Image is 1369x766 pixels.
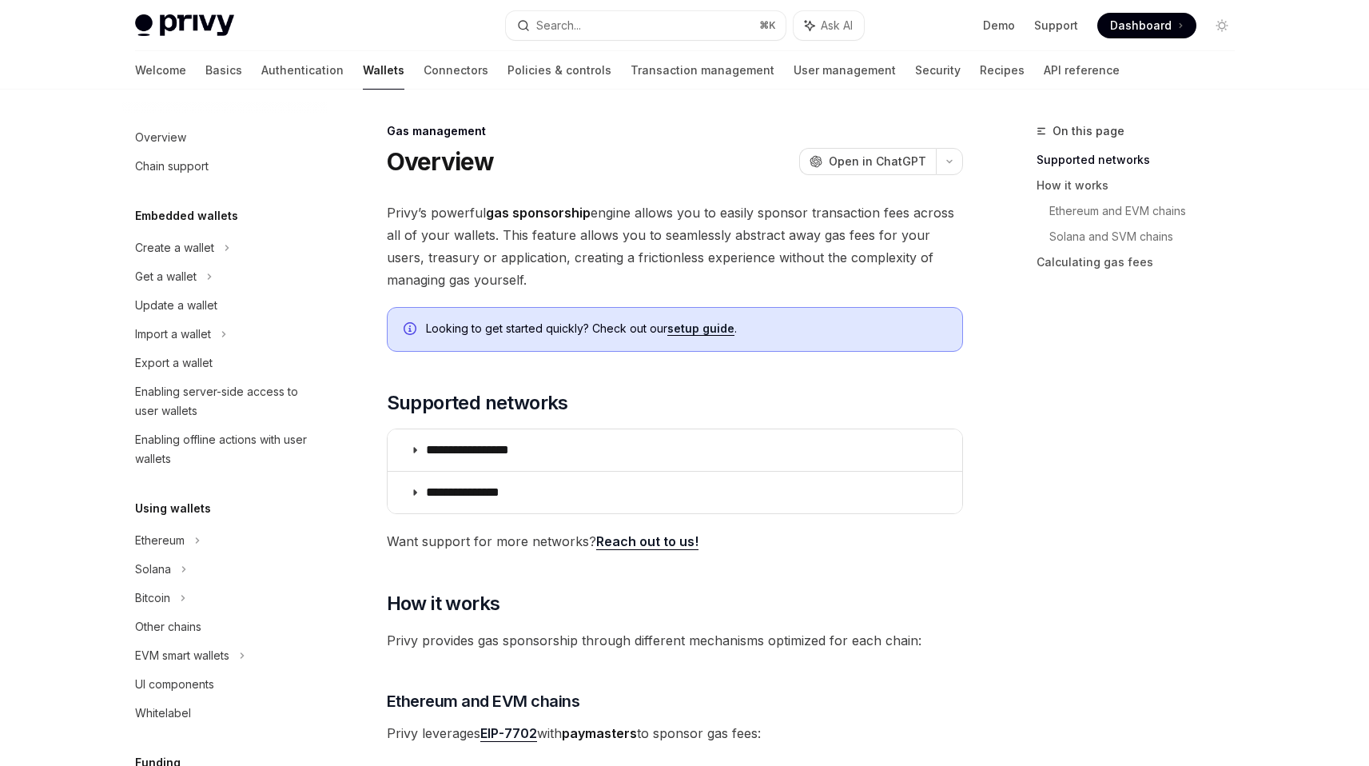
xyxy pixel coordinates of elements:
a: API reference [1044,51,1120,90]
div: Other chains [135,617,201,636]
a: Solana and SVM chains [1049,224,1248,249]
a: Recipes [980,51,1025,90]
h1: Overview [387,147,495,176]
a: Reach out to us! [596,533,698,550]
a: How it works [1037,173,1248,198]
button: Search...⌘K [506,11,786,40]
div: Update a wallet [135,296,217,315]
div: Create a wallet [135,238,214,257]
div: Solana [135,560,171,579]
a: Export a wallet [122,349,327,377]
div: Import a wallet [135,325,211,344]
div: UI components [135,675,214,694]
a: Welcome [135,51,186,90]
a: Chain support [122,152,327,181]
div: Whitelabel [135,704,191,723]
a: Other chains [122,612,327,641]
a: UI components [122,670,327,699]
a: Calculating gas fees [1037,249,1248,275]
a: Policies & controls [507,51,611,90]
a: Enabling offline actions with user wallets [122,425,327,473]
svg: Info [404,322,420,338]
span: Looking to get started quickly? Check out our . [426,321,946,337]
h5: Embedded wallets [135,206,238,225]
div: EVM smart wallets [135,646,229,665]
a: Dashboard [1097,13,1196,38]
a: Basics [205,51,242,90]
a: Ethereum and EVM chains [1049,198,1248,224]
span: Want support for more networks? [387,530,963,553]
div: Export a wallet [135,353,213,373]
button: Open in ChatGPT [799,148,936,175]
span: ⌘ K [759,19,776,32]
a: setup guide [667,321,734,336]
a: Update a wallet [122,291,327,320]
a: EIP-7702 [480,725,537,742]
a: Demo [983,18,1015,34]
span: How it works [387,591,500,616]
span: Privy leverages with to sponsor gas fees: [387,722,963,744]
span: Open in ChatGPT [829,154,926,170]
a: Connectors [424,51,488,90]
div: Get a wallet [135,267,197,286]
a: Transaction management [631,51,774,90]
strong: gas sponsorship [486,205,591,221]
div: Enabling server-side access to user wallets [135,382,317,421]
a: Support [1034,18,1078,34]
div: Overview [135,128,186,147]
button: Ask AI [794,11,864,40]
h5: Using wallets [135,499,211,518]
img: light logo [135,14,234,37]
span: Privy’s powerful engine allows you to easily sponsor transaction fees across all of your wallets.... [387,201,963,291]
div: Enabling offline actions with user wallets [135,430,317,469]
div: Search... [536,16,581,35]
div: Gas management [387,123,963,139]
a: Security [915,51,961,90]
span: Privy provides gas sponsorship through different mechanisms optimized for each chain: [387,629,963,652]
a: Wallets [363,51,404,90]
div: Chain support [135,157,209,176]
span: Supported networks [387,390,568,416]
button: Toggle dark mode [1209,13,1235,38]
a: Whitelabel [122,699,327,728]
a: Enabling server-side access to user wallets [122,377,327,425]
a: User management [794,51,896,90]
div: Ethereum [135,531,185,550]
strong: paymasters [562,725,637,741]
div: Bitcoin [135,588,170,608]
a: Supported networks [1037,147,1248,173]
a: Authentication [261,51,344,90]
span: Ethereum and EVM chains [387,690,580,712]
a: Overview [122,123,327,152]
span: On this page [1053,122,1124,141]
span: Dashboard [1110,18,1172,34]
span: Ask AI [821,18,853,34]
